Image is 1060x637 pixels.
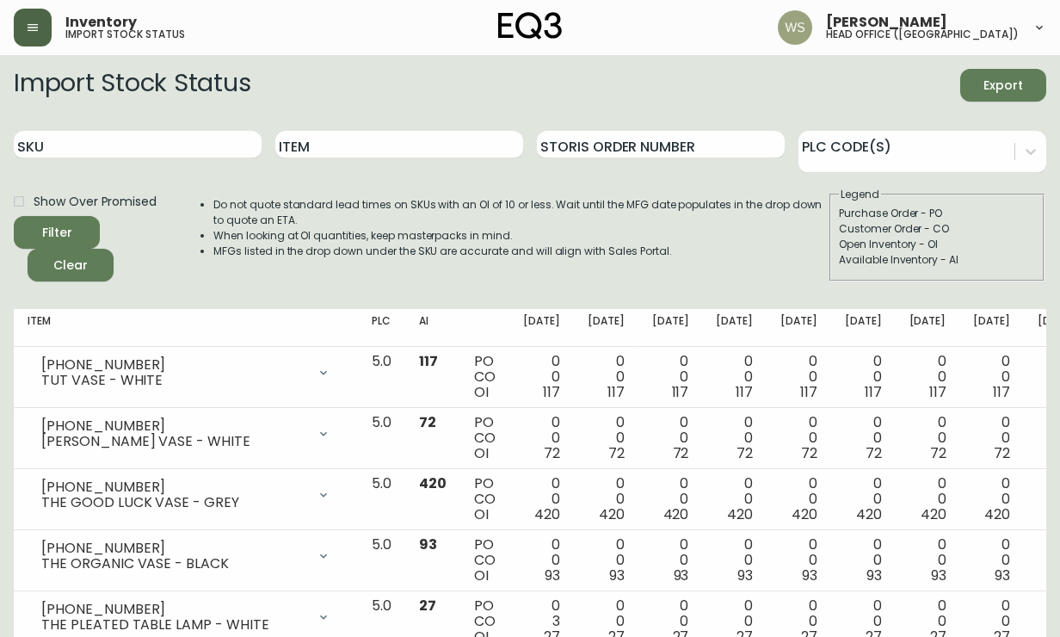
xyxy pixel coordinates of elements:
div: 0 0 [973,476,1010,523]
span: 72 [866,443,882,463]
div: TUT VASE - WHITE [41,373,306,388]
div: [PHONE_NUMBER]TUT VASE - WHITE [28,354,344,392]
span: OI [474,566,489,585]
button: Filter [14,216,100,249]
span: 420 [856,504,882,524]
span: 117 [672,382,689,402]
div: Purchase Order - PO [839,206,1035,221]
div: [PHONE_NUMBER]THE ORGANIC VASE - BLACK [28,537,344,575]
div: THE ORGANIC VASE - BLACK [41,556,306,572]
div: 0 0 [780,415,817,461]
span: 420 [727,504,753,524]
div: 0 0 [588,476,625,523]
span: 93 [802,566,817,585]
div: [PERSON_NAME] VASE - WHITE [41,434,306,449]
span: 93 [545,566,560,585]
div: 0 0 [523,537,560,584]
div: 0 0 [652,415,689,461]
span: 93 [609,566,625,585]
div: 0 0 [780,354,817,400]
div: 0 0 [588,415,625,461]
div: Available Inventory - AI [839,252,1035,268]
div: 0 0 [652,476,689,523]
div: 0 0 [716,537,753,584]
th: [DATE] [702,309,767,347]
span: 72 [544,443,560,463]
span: 117 [865,382,882,402]
div: 0 0 [909,415,946,461]
td: 5.0 [358,408,405,469]
span: 420 [921,504,946,524]
div: 0 0 [652,537,689,584]
button: Export [960,69,1046,102]
h5: import stock status [65,29,185,40]
div: 0 0 [716,476,753,523]
span: [PERSON_NAME] [826,15,947,29]
div: 0 0 [973,415,1010,461]
span: 93 [995,566,1010,585]
button: Clear [28,249,114,281]
div: Customer Order - CO [839,221,1035,237]
div: 0 0 [588,537,625,584]
span: 420 [599,504,625,524]
span: 117 [607,382,625,402]
th: Item [14,309,358,347]
span: 72 [608,443,625,463]
img: logo [498,12,562,40]
span: Export [974,75,1032,96]
span: OI [474,443,489,463]
div: PO CO [474,354,496,400]
span: 72 [673,443,689,463]
legend: Legend [839,187,881,202]
span: Inventory [65,15,137,29]
div: 0 0 [845,354,882,400]
div: 0 0 [523,415,560,461]
div: 0 0 [780,476,817,523]
span: 27 [419,596,436,615]
div: [PHONE_NUMBER] [41,479,306,495]
th: [DATE] [896,309,960,347]
td: 5.0 [358,347,405,408]
th: [DATE] [509,309,574,347]
th: [DATE] [959,309,1024,347]
div: PO CO [474,415,496,461]
img: d421e764c7328a6a184e62c810975493 [778,10,812,45]
th: AI [405,309,460,347]
span: 93 [737,566,753,585]
div: PO CO [474,476,496,523]
div: 0 0 [780,537,817,584]
div: Open Inventory - OI [839,237,1035,252]
span: 72 [930,443,946,463]
div: PO CO [474,537,496,584]
span: 420 [663,504,689,524]
li: When looking at OI quantities, keep masterpacks in mind. [213,228,828,244]
span: 117 [993,382,1010,402]
div: THE GOOD LUCK VASE - GREY [41,495,306,510]
span: 420 [792,504,817,524]
span: 72 [419,412,436,432]
span: OI [474,504,489,524]
div: 0 0 [845,415,882,461]
div: 0 0 [973,537,1010,584]
span: 72 [736,443,753,463]
div: [PHONE_NUMBER]THE GOOD LUCK VASE - GREY [28,476,344,514]
div: 0 0 [973,354,1010,400]
li: MFGs listed in the drop down under the SKU are accurate and will align with Sales Portal. [213,244,828,259]
h5: head office ([GEOGRAPHIC_DATA]) [826,29,1019,40]
span: 117 [736,382,753,402]
span: 93 [931,566,946,585]
td: 5.0 [358,530,405,591]
span: 420 [984,504,1010,524]
span: Show Over Promised [34,193,157,211]
th: [DATE] [767,309,831,347]
div: 0 0 [845,537,882,584]
span: 93 [866,566,882,585]
div: [PHONE_NUMBER] [41,357,306,373]
th: [DATE] [574,309,638,347]
span: 117 [800,382,817,402]
div: 0 0 [716,354,753,400]
th: [DATE] [638,309,703,347]
span: 72 [801,443,817,463]
div: [PHONE_NUMBER]THE PLEATED TABLE LAMP - WHITE [28,598,344,636]
td: 5.0 [358,469,405,530]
